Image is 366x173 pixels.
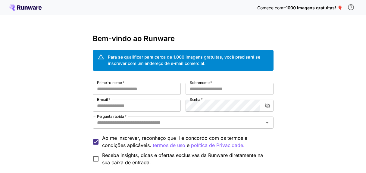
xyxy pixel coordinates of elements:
font: E-mail [97,97,108,102]
button: alternar a visibilidade da senha [262,100,273,111]
font: Receba insights, dicas e ofertas exclusivas da Runware diretamente na sua caixa de entrada. [102,152,263,165]
font: termos de uso [153,142,185,148]
font: Bem-vindo ao Runware [93,34,175,43]
button: Ao me inscrever, reconheço que li e concordo com os termos e condições aplicáveis. e política de ... [153,142,185,149]
font: Sobrenome [190,80,209,85]
font: Pergunta rápida [97,114,124,119]
font: ~1000 imagens gratuitas! 🎈 [283,5,343,10]
font: Primeiro nome [97,80,122,85]
font: Comece com [257,5,283,10]
button: Abrir [263,118,271,127]
button: Ao me inscrever, reconheço que li e concordo com os termos e condições aplicáveis. termos de uso e [191,142,245,149]
font: Ao me inscrever, reconheço que li e concordo com os termos e condições aplicáveis. [102,135,247,148]
font: Para se qualificar para cerca de 1.000 imagens gratuitas, você precisará se inscrever com um ende... [108,54,260,66]
font: Senha [190,97,200,102]
button: Para se qualificar para crédito gratuito, você precisa se inscrever com um endereço de e-mail com... [345,1,357,13]
font: e [187,142,189,148]
font: política de Privacidade. [191,142,245,148]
